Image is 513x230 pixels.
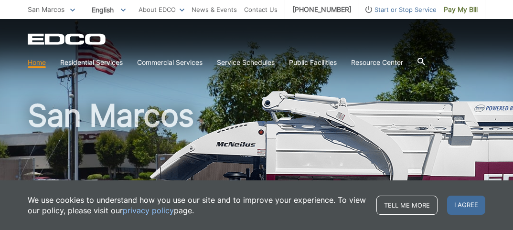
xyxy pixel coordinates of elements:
a: Residential Services [60,57,123,68]
a: About EDCO [139,4,184,15]
a: Tell me more [376,196,438,215]
a: Public Facilities [289,57,337,68]
a: Resource Center [351,57,403,68]
a: EDCD logo. Return to the homepage. [28,33,107,45]
a: privacy policy [123,205,174,216]
a: News & Events [192,4,237,15]
a: Commercial Services [137,57,203,68]
a: Contact Us [244,4,278,15]
span: Pay My Bill [444,4,478,15]
span: San Marcos [28,5,64,13]
p: We use cookies to understand how you use our site and to improve your experience. To view our pol... [28,195,367,216]
span: I agree [447,196,485,215]
a: Home [28,57,46,68]
a: Service Schedules [217,57,275,68]
span: English [85,2,133,18]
